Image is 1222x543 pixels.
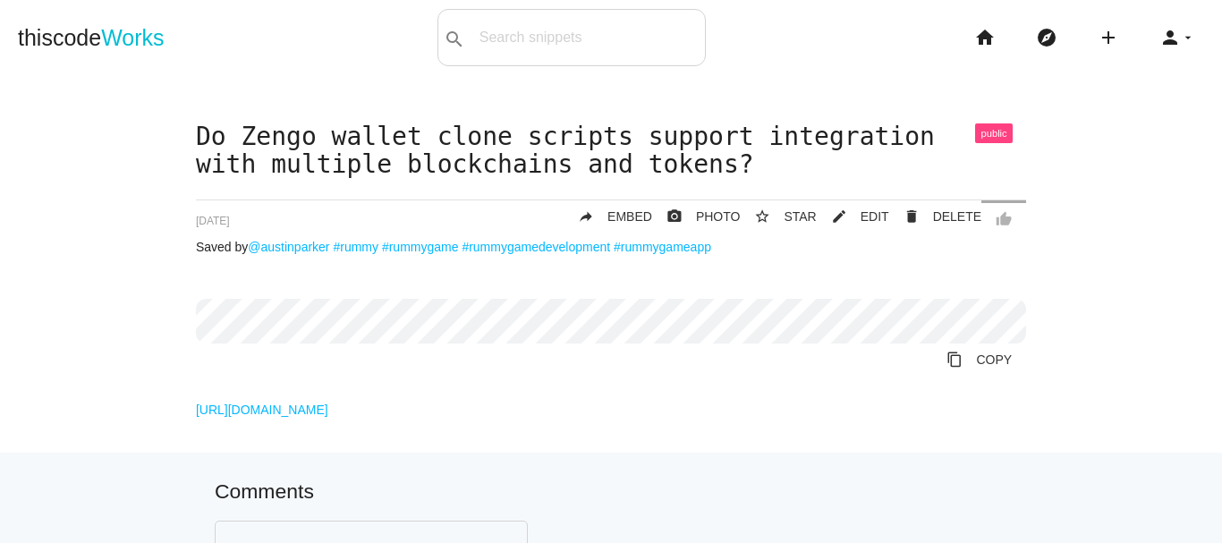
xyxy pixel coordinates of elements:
[607,209,652,224] span: EMBED
[740,200,816,233] button: star_borderSTAR
[333,240,378,254] a: #rummy
[817,200,889,233] a: mode_editEDIT
[18,9,165,66] a: thiscodeWorks
[462,240,610,254] a: #rummygamedevelopment
[614,240,711,254] a: #rummygameapp
[974,9,996,66] i: home
[831,200,847,233] i: mode_edit
[578,200,594,233] i: reply
[382,240,459,254] a: #rummygame
[652,200,741,233] a: photo_cameraPHOTO
[904,200,920,233] i: delete
[932,344,1026,376] a: Copy to Clipboard
[696,209,741,224] span: PHOTO
[196,215,230,227] span: [DATE]
[101,25,164,50] span: Works
[889,200,981,233] a: Delete Post
[784,209,816,224] span: STAR
[666,200,683,233] i: photo_camera
[946,344,963,376] i: content_copy
[1098,9,1119,66] i: add
[196,123,1026,179] h1: Do Zengo wallet clone scripts support integration with multiple blockchains and tokens?
[1036,9,1057,66] i: explore
[471,19,705,56] input: Search snippets
[248,240,329,254] a: @austinparker
[215,480,1007,503] h5: Comments
[754,200,770,233] i: star_border
[196,240,1026,254] p: Saved by
[1159,9,1181,66] i: person
[438,10,471,65] button: search
[1181,9,1195,66] i: arrow_drop_down
[196,403,328,417] a: [URL][DOMAIN_NAME]
[444,11,465,68] i: search
[564,200,652,233] a: replyEMBED
[861,209,889,224] span: EDIT
[933,209,981,224] span: DELETE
